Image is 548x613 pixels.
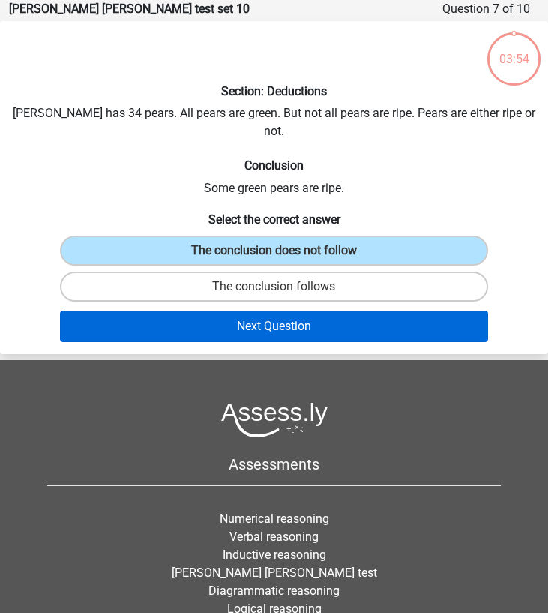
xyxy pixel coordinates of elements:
a: Inductive reasoning [223,548,326,562]
h5: Assessments [47,455,501,473]
a: Verbal reasoning [229,530,319,544]
h6: Conclusion [6,158,542,173]
a: [PERSON_NAME] [PERSON_NAME] test [172,566,377,580]
img: Assessly logo [221,402,328,437]
div: 03:54 [486,31,542,68]
label: The conclusion follows [60,272,487,302]
button: Next Question [60,311,487,342]
strong: [PERSON_NAME] [PERSON_NAME] test set 10 [9,2,250,16]
h6: Select the correct answer [6,209,542,227]
a: Numerical reasoning [220,512,329,526]
label: The conclusion does not follow [60,236,487,266]
a: Diagrammatic reasoning [208,584,340,598]
h6: Section: Deductions [6,84,542,98]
